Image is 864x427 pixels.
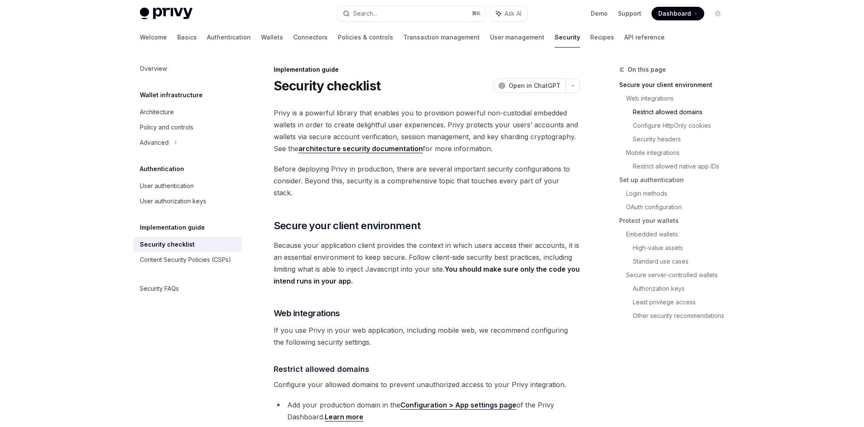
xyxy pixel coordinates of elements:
span: Web integrations [274,307,340,319]
a: Login methods [626,187,731,200]
span: Secure your client environment [274,219,421,233]
a: Support [618,9,641,18]
a: Demo [591,9,608,18]
span: Before deploying Privy in production, there are several important security configurations to cons... [274,163,580,199]
a: Least privilege access [633,295,731,309]
a: OAuth configuration [626,200,731,214]
a: Standard use cases [633,255,731,268]
a: Security checklist [133,237,242,252]
img: light logo [140,8,193,20]
a: Connectors [293,27,328,48]
div: Security checklist [140,239,195,250]
div: Advanced [140,138,169,148]
button: Toggle dark mode [711,7,725,20]
a: API reference [624,27,665,48]
a: Learn more [325,413,363,421]
a: Architecture [133,104,242,120]
li: Add your production domain in the of the Privy Dashboard. [274,399,580,423]
a: Configuration > App settings page [400,401,516,410]
a: Wallets [261,27,283,48]
a: Dashboard [652,7,704,20]
a: Welcome [140,27,167,48]
a: Protect your wallets [619,214,731,228]
a: Content Security Policies (CSPs) [133,252,242,267]
div: Overview [140,64,167,74]
span: Ask AI [504,9,521,18]
span: ⌘ K [472,10,481,17]
span: Because your application client provides the context in which users access their accounts, it is ... [274,239,580,287]
a: Security [555,27,580,48]
span: On this page [628,65,666,75]
a: Basics [177,27,197,48]
a: Security headers [633,132,731,146]
span: Dashboard [658,9,691,18]
a: User authorization keys [133,194,242,209]
div: Architecture [140,107,174,117]
div: Implementation guide [274,65,580,74]
a: Recipes [590,27,614,48]
span: Privy is a powerful library that enables you to provision powerful non-custodial embedded wallets... [274,107,580,155]
div: Policy and controls [140,122,193,132]
a: architecture security documentation [298,144,423,153]
a: High-value assets [633,241,731,255]
a: Other security recommendations [633,309,731,323]
button: Ask AI [490,6,527,21]
a: Authorization keys [633,282,731,295]
span: Configure your allowed domains to prevent unauthorized access to your Privy integration. [274,379,580,390]
span: Open in ChatGPT [509,81,561,90]
h5: Authentication [140,164,184,174]
a: User management [490,27,544,48]
a: Secure your client environment [619,78,731,92]
span: If you use Privy in your web application, including mobile web, we recommend configuring the foll... [274,324,580,348]
h5: Implementation guide [140,222,205,233]
span: Restrict allowed domains [274,363,369,375]
a: Overview [133,61,242,76]
div: Content Security Policies (CSPs) [140,255,231,265]
h5: Wallet infrastructure [140,90,203,100]
a: Security FAQs [133,281,242,296]
a: Policies & controls [338,27,393,48]
a: Restrict allowed native app IDs [633,160,731,173]
div: Security FAQs [140,284,179,294]
a: Restrict allowed domains [633,105,731,119]
a: Transaction management [403,27,480,48]
a: Mobile integrations [626,146,731,160]
a: Authentication [207,27,251,48]
a: Embedded wallets [626,228,731,241]
button: Open in ChatGPT [493,79,566,93]
a: Web integrations [626,92,731,105]
div: Search... [353,8,377,19]
a: Policy and controls [133,120,242,135]
div: User authentication [140,181,194,191]
a: Configure HttpOnly cookies [633,119,731,132]
div: User authorization keys [140,196,206,206]
button: Search...⌘K [337,6,486,21]
a: Secure server-controlled wallets [626,268,731,282]
h1: Security checklist [274,78,381,93]
a: User authentication [133,178,242,194]
a: Set up authentication [619,173,731,187]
